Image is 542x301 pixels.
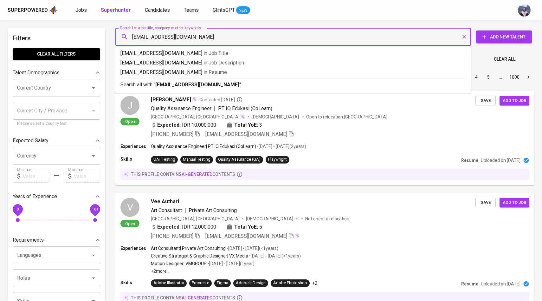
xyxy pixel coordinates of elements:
div: UAT Testing [153,157,175,163]
p: Open to relocation : [GEOGRAPHIC_DATA] [306,114,387,120]
p: Art Consultant | Private Art Consulting [151,245,226,251]
p: Quality Assurance Engineer | PT IQ Edukasi (CoLearn) [151,143,256,150]
span: Jobs [75,7,87,13]
a: Superhunter [101,6,132,14]
span: Add to job [503,199,526,206]
span: Teams [184,7,199,13]
p: Expected Salary [13,137,48,144]
span: Candidates [145,7,170,13]
p: Resume [461,281,478,287]
button: Save [475,96,496,106]
a: Teams [184,6,200,14]
button: Open [89,84,98,92]
span: 3 [259,121,262,129]
nav: pagination navigation [422,72,534,82]
span: in Resume [203,69,227,75]
button: Open [89,151,98,160]
button: Open [89,251,98,260]
div: IDR 12.000.000 [151,223,216,231]
p: Requirements [13,236,44,244]
p: Experiences [120,245,151,251]
button: Go to next page [523,72,533,82]
div: Manual Testing [183,157,210,163]
img: app logo [49,5,58,15]
p: this profile contains contents [131,295,235,301]
p: • [DATE] - [DATE] ( <1 years ) [226,245,278,251]
b: Superhunter [101,7,131,13]
p: Experiences [120,143,151,150]
span: NEW [236,7,250,14]
span: 0 [16,207,19,211]
p: • [DATE] - [DATE] ( 1 year ) [207,260,255,267]
p: Skills [120,156,151,162]
span: Vee Authari [151,198,179,205]
span: | [184,207,186,214]
span: Clear All filters [18,50,95,58]
span: | [214,105,216,112]
div: … [495,74,506,80]
span: 5 [259,223,262,231]
span: [PHONE_NUMBER] [151,233,193,239]
span: AI-generated [182,295,212,300]
div: IDR 10.000.000 [151,121,216,129]
b: [EMAIL_ADDRESS][DOMAIN_NAME] [155,82,239,88]
button: Go to page 4 [471,72,481,82]
a: JOpen[PERSON_NAME]Contacted [DATE]Quality Assurance Engineer|PT IQ Edukasi (CoLearn)[GEOGRAPHIC_D... [115,91,534,185]
b: Expected: [157,121,181,129]
div: Talent Demographics [13,66,100,79]
div: J [120,96,139,115]
p: +2 [312,280,317,286]
svg: By Batam recruiter [236,97,243,103]
p: Creative Strategist & Graphic Designer | VX Media [151,253,248,259]
b: Total YoE: [234,121,258,129]
span: Quality Assurance Engineer [151,105,211,111]
div: Figma [217,280,228,286]
img: magic_wand.svg [240,114,245,119]
span: Save [479,199,493,206]
p: Skills [120,279,151,286]
span: 10+ [92,207,98,211]
span: [EMAIL_ADDRESS][DOMAIN_NAME] [205,131,287,137]
div: Procreate [192,280,209,286]
p: this profile contains contents [131,171,235,177]
span: Open [123,221,138,226]
span: AI-generated [182,172,212,177]
span: Art Consultant [151,207,182,213]
button: Go to page 5 [483,72,494,82]
button: Save [475,198,496,208]
p: [EMAIL_ADDRESS][DOMAIN_NAME] [120,59,466,67]
p: Resume [461,157,478,164]
span: Add New Talent [481,33,527,41]
div: [GEOGRAPHIC_DATA], [GEOGRAPHIC_DATA] [151,114,245,120]
img: magic_wand.svg [192,97,197,102]
p: Please select a Country first [17,121,96,127]
div: Requirements [13,234,100,246]
p: Not open to relocation [305,216,349,222]
p: Years of Experience [13,193,57,200]
div: Adobe Illustrator [153,280,184,286]
a: Candidates [145,6,171,14]
div: Expected Salary [13,134,100,147]
p: +2 more ... [151,268,301,274]
p: • [DATE] - [DATE] ( 2 years ) [256,143,306,150]
div: Playwright [268,157,287,163]
span: Private Art Consulting [189,207,237,213]
p: Uploaded on [DATE] [481,281,520,287]
p: Uploaded on [DATE] [481,157,520,164]
p: [EMAIL_ADDRESS][DOMAIN_NAME] [120,50,466,57]
img: christine.raharja@glints.com [518,4,531,17]
div: Quality Assurance (QA) [218,157,261,163]
div: V [120,198,139,217]
span: GlintsGPT [213,7,235,13]
input: Value [23,170,49,183]
span: [EMAIL_ADDRESS][DOMAIN_NAME] [205,233,287,239]
span: in Job Description [203,60,244,66]
input: Value [74,170,100,183]
span: Contacted [DATE] [199,97,243,103]
a: Superpoweredapp logo [8,5,58,15]
p: [EMAIL_ADDRESS][DOMAIN_NAME] [120,69,466,76]
button: Add to job [500,198,529,208]
span: Clear All [494,55,515,63]
span: Add to job [503,97,526,104]
div: Adobe Photoshop [273,280,307,286]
